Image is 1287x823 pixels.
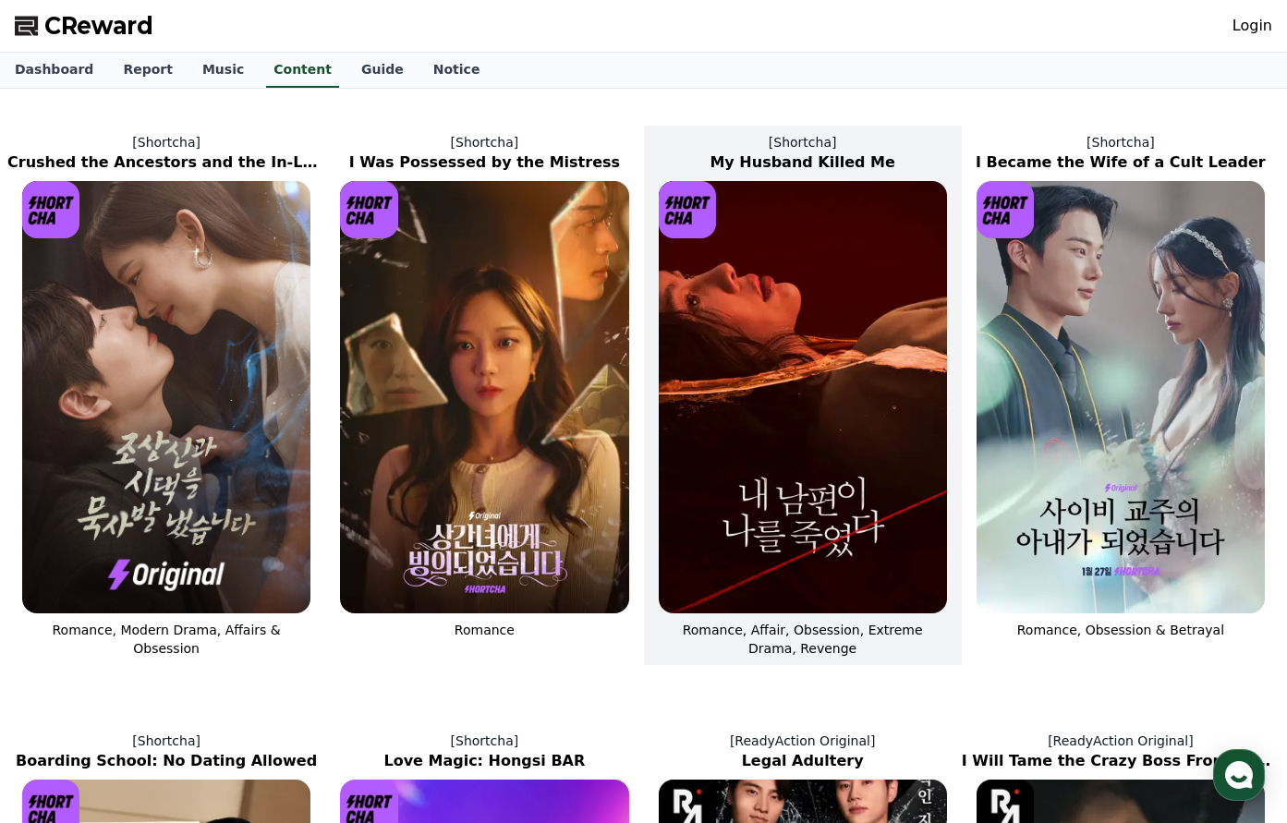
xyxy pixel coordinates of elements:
a: [Shortcha] My Husband Killed Me My Husband Killed Me [object Object] Logo Romance, Affair, Obsess... [644,118,962,672]
a: Notice [419,53,495,88]
a: Guide [346,53,419,88]
img: Crushed the Ancestors and the In-Laws [22,181,310,613]
h2: I Became the Wife of a Cult Leader [962,151,1280,174]
p: [Shortcha] [644,133,962,151]
p: [Shortcha] [7,732,325,750]
a: [Shortcha] I Was Possessed by the Mistress I Was Possessed by the Mistress [object Object] Logo R... [325,118,643,672]
a: Content [266,53,339,88]
span: 대화 [169,614,191,629]
span: Romance [455,623,515,637]
a: [Shortcha] I Became the Wife of a Cult Leader I Became the Wife of a Cult Leader [object Object] ... [962,118,1280,672]
h2: Love Magic: Hongsi BAR [325,750,643,772]
h2: Boarding School: No Dating Allowed [7,750,325,772]
p: [Shortcha] [325,732,643,750]
a: 대화 [122,586,238,632]
a: Login [1232,15,1272,37]
p: [Shortcha] [7,133,325,151]
a: 설정 [238,586,355,632]
p: [Shortcha] [962,133,1280,151]
img: [object Object] Logo [659,181,716,238]
span: CReward [44,11,153,41]
a: 홈 [6,586,122,632]
img: I Became the Wife of a Cult Leader [977,181,1265,613]
p: [ReadyAction Original] [962,732,1280,750]
img: [object Object] Logo [22,181,79,238]
img: [object Object] Logo [340,181,397,238]
a: [Shortcha] Crushed the Ancestors and the In-Laws Crushed the Ancestors and the In-Laws [object Ob... [7,118,325,672]
img: I Was Possessed by the Mistress [340,181,628,613]
p: [ReadyAction Original] [644,732,962,750]
h2: Legal Adultery [644,750,962,772]
span: Romance, Obsession & Betrayal [1017,623,1224,637]
h2: My Husband Killed Me [644,151,962,174]
a: CReward [15,11,153,41]
img: [object Object] Logo [977,181,1034,238]
a: Report [108,53,188,88]
img: My Husband Killed Me [659,181,947,613]
span: Romance, Modern Drama, Affairs & Obsession [52,623,280,656]
p: [Shortcha] [325,133,643,151]
span: 설정 [285,613,308,628]
span: Romance, Affair, Obsession, Extreme Drama, Revenge [683,623,923,656]
h2: I Will Tame the Crazy Boss From Now On [962,750,1280,772]
span: 홈 [58,613,69,628]
h2: Crushed the Ancestors and the In-Laws [7,151,325,174]
a: Music [188,53,259,88]
h2: I Was Possessed by the Mistress [325,151,643,174]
